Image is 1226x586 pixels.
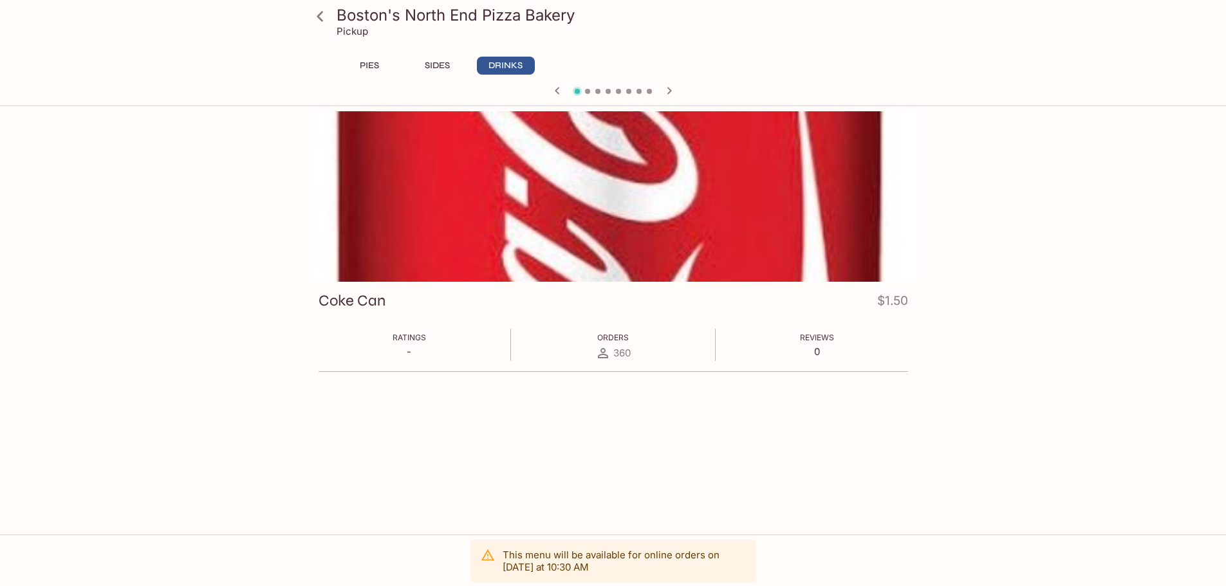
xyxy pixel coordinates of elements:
[877,291,908,316] h4: $1.50
[337,25,368,37] p: Pickup
[393,333,426,342] span: Ratings
[319,291,385,311] h3: Coke Can
[340,57,398,75] button: PIES
[409,57,467,75] button: SIDES
[393,345,426,358] p: -
[800,333,834,342] span: Reviews
[477,57,535,75] button: DRINKS
[800,345,834,358] p: 0
[613,347,631,359] span: 360
[310,111,917,282] div: Coke Can
[337,5,912,25] h3: Boston's North End Pizza Bakery
[503,549,746,573] p: This menu will be available for online orders on [DATE] at 10:30 AM
[597,333,629,342] span: Orders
